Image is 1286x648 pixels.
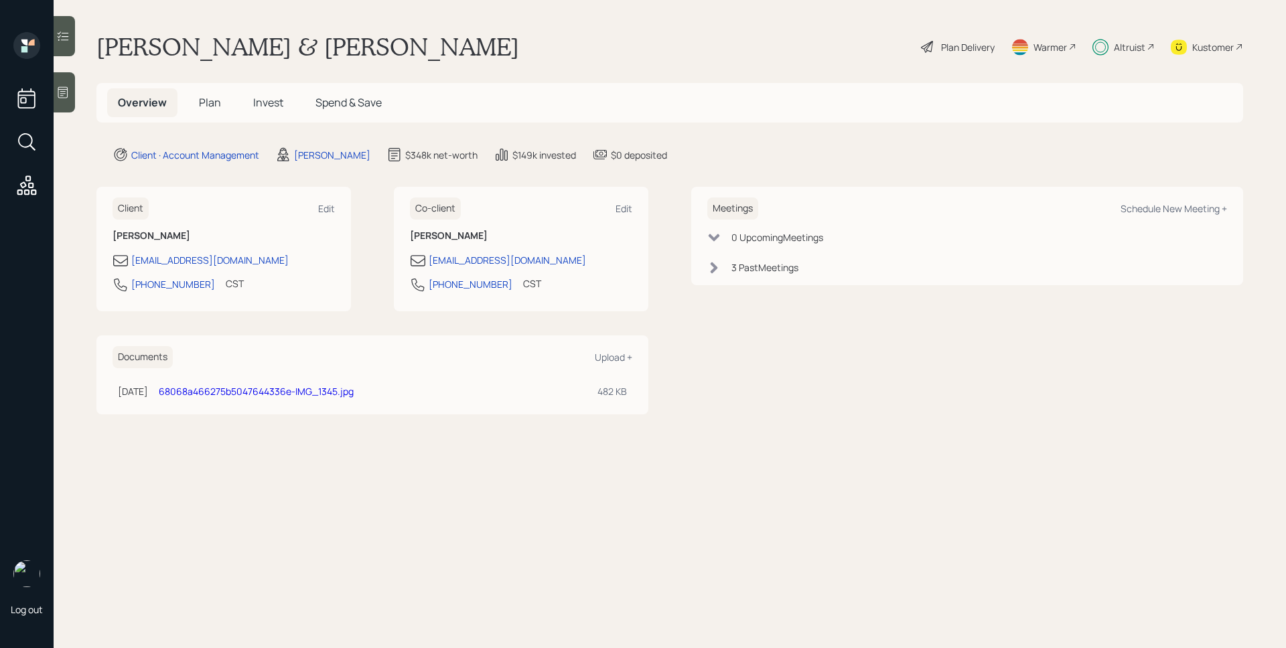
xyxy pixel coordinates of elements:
div: Altruist [1114,40,1145,54]
div: Schedule New Meeting + [1121,202,1227,215]
div: Kustomer [1192,40,1234,54]
div: $0 deposited [611,148,667,162]
span: Spend & Save [315,95,382,110]
span: Plan [199,95,221,110]
div: Client · Account Management [131,148,259,162]
a: 68068a466275b5047644336e-IMG_1345.jpg [159,385,354,398]
div: CST [226,276,244,291]
div: [EMAIL_ADDRESS][DOMAIN_NAME] [131,253,289,267]
div: Upload + [595,351,632,363]
h6: Documents [113,346,173,368]
img: james-distasi-headshot.png [13,560,40,587]
span: Invest [253,95,283,110]
div: Log out [11,603,43,616]
div: CST [523,276,541,291]
h6: Meetings [707,197,758,220]
div: [PERSON_NAME] [294,148,370,162]
h6: Co-client [410,197,461,220]
div: $149k invested [512,148,576,162]
div: Warmer [1033,40,1067,54]
div: 3 Past Meeting s [731,260,798,274]
div: Edit [616,202,632,215]
h6: [PERSON_NAME] [410,230,632,242]
h1: [PERSON_NAME] & [PERSON_NAME] [96,32,519,62]
div: [PHONE_NUMBER] [131,277,215,291]
span: Overview [118,95,167,110]
div: $348k net-worth [405,148,478,162]
div: 0 Upcoming Meeting s [731,230,823,244]
h6: Client [113,197,149,220]
div: [PHONE_NUMBER] [429,277,512,291]
div: Edit [318,202,335,215]
div: [DATE] [118,384,148,398]
div: Plan Delivery [941,40,995,54]
h6: [PERSON_NAME] [113,230,335,242]
div: 482 KB [597,384,627,398]
div: [EMAIL_ADDRESS][DOMAIN_NAME] [429,253,586,267]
